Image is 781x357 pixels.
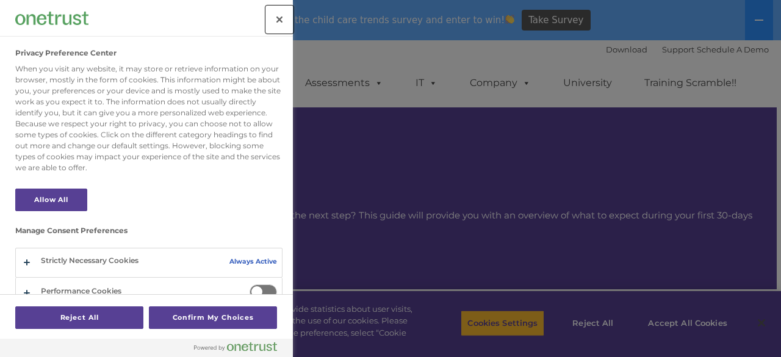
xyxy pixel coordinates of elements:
[15,6,88,31] div: Company Logo
[149,306,277,329] button: Confirm My Choices
[15,63,283,173] div: When you visit any website, it may store or retrieve information on your browser, mostly in the f...
[15,12,88,24] img: Company Logo
[15,49,117,57] h2: Privacy Preference Center
[266,6,293,33] button: Close
[15,226,283,241] h3: Manage Consent Preferences
[15,306,143,329] button: Reject All
[194,342,277,352] img: Powered by OneTrust Opens in a new Tab
[194,342,287,357] a: Powered by OneTrust Opens in a new Tab
[15,189,87,211] button: Allow All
